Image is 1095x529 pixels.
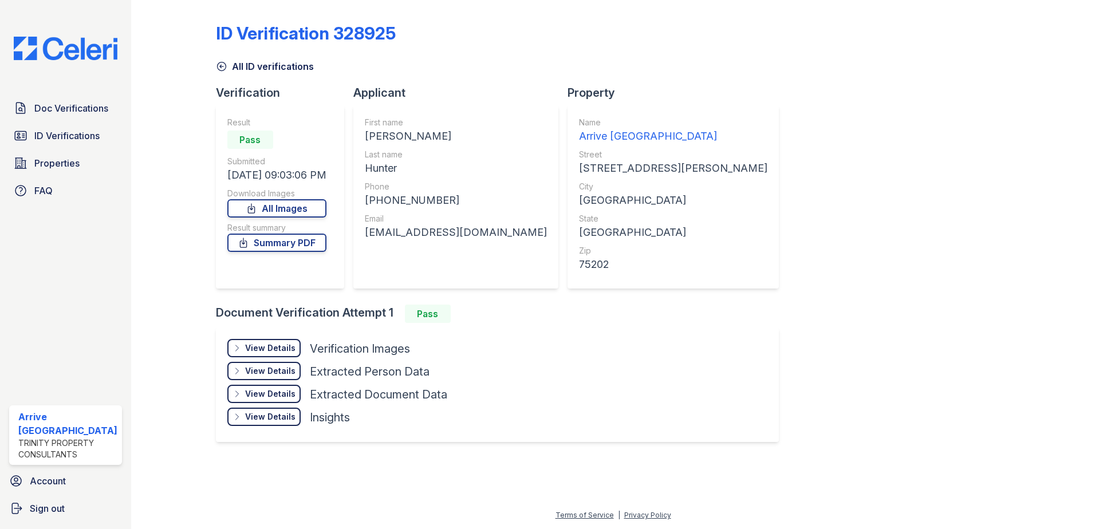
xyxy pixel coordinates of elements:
[568,85,788,101] div: Property
[227,222,326,234] div: Result summary
[227,167,326,183] div: [DATE] 09:03:06 PM
[365,213,547,224] div: Email
[1047,483,1084,518] iframe: chat widget
[405,305,451,323] div: Pass
[353,85,568,101] div: Applicant
[227,156,326,167] div: Submitted
[245,411,296,423] div: View Details
[310,341,410,357] div: Verification Images
[18,437,117,460] div: Trinity Property Consultants
[579,160,767,176] div: [STREET_ADDRESS][PERSON_NAME]
[579,117,767,128] div: Name
[5,469,127,492] a: Account
[579,256,767,273] div: 75202
[9,124,122,147] a: ID Verifications
[34,184,53,198] span: FAQ
[5,37,127,60] img: CE_Logo_Blue-a8612792a0a2168367f1c8372b55b34899dd931a85d93a1a3d3e32e68fde9ad4.png
[245,342,296,354] div: View Details
[624,511,671,519] a: Privacy Policy
[579,213,767,224] div: State
[245,365,296,377] div: View Details
[365,224,547,240] div: [EMAIL_ADDRESS][DOMAIN_NAME]
[310,409,350,425] div: Insights
[227,188,326,199] div: Download Images
[579,192,767,208] div: [GEOGRAPHIC_DATA]
[216,85,353,101] div: Verification
[365,128,547,144] div: [PERSON_NAME]
[227,131,273,149] div: Pass
[9,152,122,175] a: Properties
[579,245,767,256] div: Zip
[30,502,65,515] span: Sign out
[216,60,314,73] a: All ID verifications
[310,386,447,402] div: Extracted Document Data
[310,364,430,380] div: Extracted Person Data
[579,224,767,240] div: [GEOGRAPHIC_DATA]
[34,129,100,143] span: ID Verifications
[18,410,117,437] div: Arrive [GEOGRAPHIC_DATA]
[9,97,122,120] a: Doc Verifications
[9,179,122,202] a: FAQ
[579,117,767,144] a: Name Arrive [GEOGRAPHIC_DATA]
[216,305,788,323] div: Document Verification Attempt 1
[365,117,547,128] div: First name
[227,234,326,252] a: Summary PDF
[216,23,396,44] div: ID Verification 328925
[245,388,296,400] div: View Details
[5,497,127,520] a: Sign out
[579,181,767,192] div: City
[365,149,547,160] div: Last name
[30,474,66,488] span: Account
[227,117,326,128] div: Result
[556,511,614,519] a: Terms of Service
[579,128,767,144] div: Arrive [GEOGRAPHIC_DATA]
[365,181,547,192] div: Phone
[618,511,620,519] div: |
[34,101,108,115] span: Doc Verifications
[365,192,547,208] div: [PHONE_NUMBER]
[227,199,326,218] a: All Images
[579,149,767,160] div: Street
[365,160,547,176] div: Hunter
[34,156,80,170] span: Properties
